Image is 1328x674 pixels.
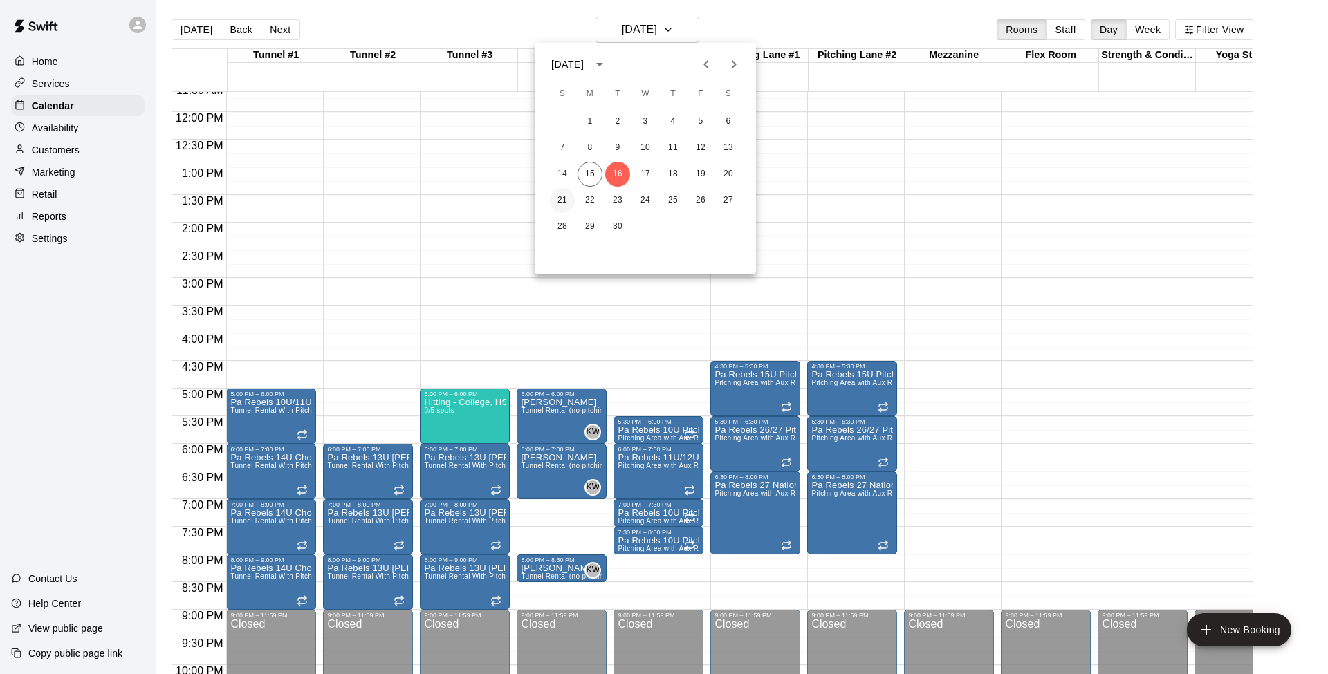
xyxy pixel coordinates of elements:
[633,109,658,134] button: 3
[605,109,630,134] button: 2
[716,80,741,108] span: Saturday
[688,109,713,134] button: 5
[716,188,741,213] button: 27
[688,80,713,108] span: Friday
[633,80,658,108] span: Wednesday
[578,109,602,134] button: 1
[716,135,741,160] button: 13
[688,135,713,160] button: 12
[633,162,658,187] button: 17
[550,214,575,239] button: 28
[692,50,720,78] button: Previous month
[661,80,685,108] span: Thursday
[605,214,630,239] button: 30
[633,188,658,213] button: 24
[550,135,575,160] button: 7
[720,50,748,78] button: Next month
[551,57,584,72] div: [DATE]
[605,80,630,108] span: Tuesday
[716,109,741,134] button: 6
[661,135,685,160] button: 11
[688,162,713,187] button: 19
[550,80,575,108] span: Sunday
[605,135,630,160] button: 9
[578,162,602,187] button: 15
[688,188,713,213] button: 26
[578,135,602,160] button: 8
[633,135,658,160] button: 10
[578,214,602,239] button: 29
[578,188,602,213] button: 22
[605,162,630,187] button: 16
[661,162,685,187] button: 18
[550,162,575,187] button: 14
[588,53,611,76] button: calendar view is open, switch to year view
[661,109,685,134] button: 4
[578,80,602,108] span: Monday
[605,188,630,213] button: 23
[550,188,575,213] button: 21
[661,188,685,213] button: 25
[716,162,741,187] button: 20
